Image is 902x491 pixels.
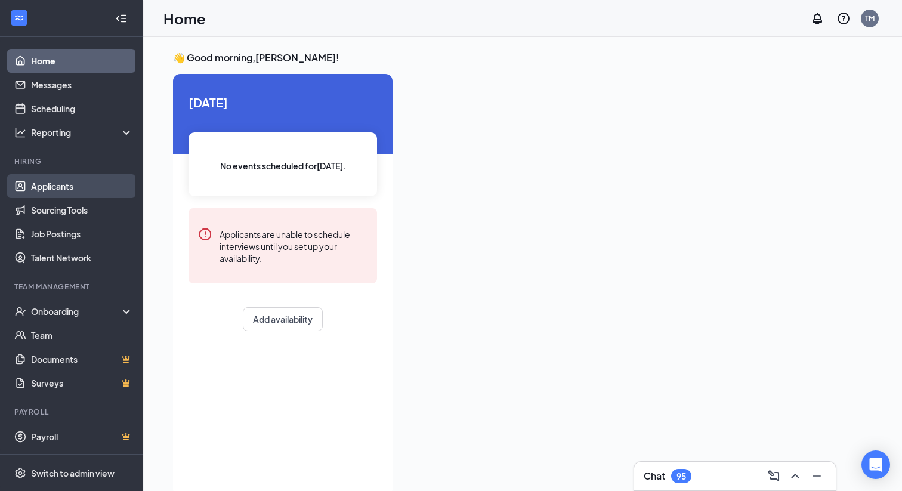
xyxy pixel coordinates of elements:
[198,227,212,242] svg: Error
[14,305,26,317] svg: UserCheck
[220,227,367,264] div: Applicants are unable to schedule interviews until you set up your availability.
[31,347,133,371] a: DocumentsCrown
[810,11,824,26] svg: Notifications
[14,126,26,138] svg: Analysis
[31,323,133,347] a: Team
[31,467,115,479] div: Switch to admin view
[163,8,206,29] h1: Home
[31,73,133,97] a: Messages
[767,469,781,483] svg: ComposeMessage
[31,305,123,317] div: Onboarding
[13,12,25,24] svg: WorkstreamLogo
[14,282,131,292] div: Team Management
[243,307,323,331] button: Add availability
[836,11,851,26] svg: QuestionInfo
[31,126,134,138] div: Reporting
[31,49,133,73] a: Home
[31,222,133,246] a: Job Postings
[115,13,127,24] svg: Collapse
[31,198,133,222] a: Sourcing Tools
[31,246,133,270] a: Talent Network
[861,450,890,479] div: Open Intercom Messenger
[807,467,826,486] button: Minimize
[810,469,824,483] svg: Minimize
[788,469,802,483] svg: ChevronUp
[786,467,805,486] button: ChevronUp
[31,371,133,395] a: SurveysCrown
[676,471,686,481] div: 95
[14,407,131,417] div: Payroll
[173,51,872,64] h3: 👋 Good morning, [PERSON_NAME] !
[644,470,665,483] h3: Chat
[14,156,131,166] div: Hiring
[189,93,377,112] span: [DATE]
[31,97,133,121] a: Scheduling
[31,425,133,449] a: PayrollCrown
[220,159,346,172] span: No events scheduled for [DATE] .
[14,467,26,479] svg: Settings
[31,174,133,198] a: Applicants
[764,467,783,486] button: ComposeMessage
[865,13,875,23] div: TM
